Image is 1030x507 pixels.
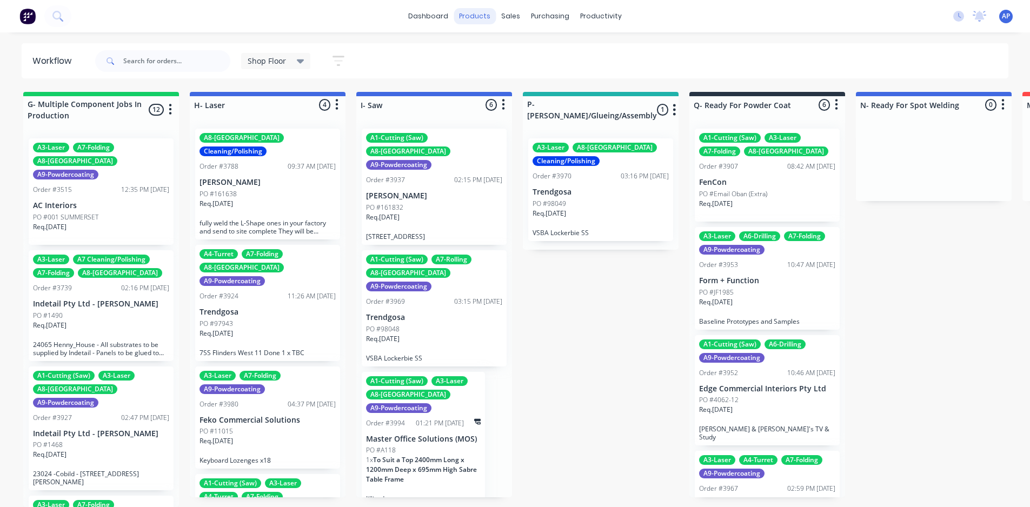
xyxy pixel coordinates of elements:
[621,171,669,181] div: 03:16 PM [DATE]
[33,371,95,381] div: A1-Cutting (Saw)
[699,199,733,209] p: Req. [DATE]
[19,8,36,24] img: Factory
[366,324,400,334] p: PO #98048
[699,231,735,241] div: A3-Laser
[695,335,840,446] div: A1-Cutting (Saw)A6-DrillingA9-PowdercoatingOrder #395210:46 AM [DATE]Edge Commercial Interiors Pt...
[200,199,233,209] p: Req. [DATE]
[32,55,77,68] div: Workflow
[73,255,150,264] div: A7 Cleaning/Polishing
[416,418,464,428] div: 01:21 PM [DATE]
[699,339,761,349] div: A1-Cutting (Saw)
[496,8,526,24] div: sales
[33,201,169,210] p: AC Interiors
[33,413,72,423] div: Order #3927
[744,146,828,156] div: A8-[GEOGRAPHIC_DATA]
[695,129,840,222] div: A1-Cutting (Saw)A3-LaserA7-FoldingA8-[GEOGRAPHIC_DATA]Order #390708:42 AM [DATE]FenConPO #Email O...
[33,450,67,459] p: Req. [DATE]
[29,250,174,361] div: A3-LaserA7 Cleaning/PolishingA7-FoldingA8-[GEOGRAPHIC_DATA]Order #373902:16 PM [DATE]Indetail Pty...
[200,219,336,235] p: fully weld the L-Shape ones in your factory and send to site complete They will be craned up as 1...
[33,470,169,486] p: 23024 -Cobild - [STREET_ADDRESS][PERSON_NAME]
[699,162,738,171] div: Order #3907
[533,199,566,209] p: PO #98049
[200,319,233,329] p: PO #97943
[366,445,396,455] p: PO #A118
[33,384,117,394] div: A8-[GEOGRAPHIC_DATA]
[699,353,765,363] div: A9-Powdercoating
[242,492,283,502] div: A7-Folding
[533,143,569,152] div: A3-Laser
[366,175,405,185] div: Order #3937
[526,8,575,24] div: purchasing
[200,162,238,171] div: Order #3788
[366,282,431,291] div: A9-Powdercoating
[78,268,162,278] div: A8-[GEOGRAPHIC_DATA]
[121,185,169,195] div: 12:35 PM [DATE]
[366,313,502,322] p: Trendgosa
[288,162,336,171] div: 09:37 AM [DATE]
[575,8,627,24] div: productivity
[765,133,801,143] div: A3-Laser
[200,291,238,301] div: Order #3924
[121,413,169,423] div: 02:47 PM [DATE]
[33,341,169,357] p: 24065 Henny_House - All substrates to be supplied by Indetail - Panels to be glued to Substrates ...
[366,232,502,241] p: [STREET_ADDRESS]
[573,143,657,152] div: A8-[GEOGRAPHIC_DATA]
[366,268,450,278] div: A8-[GEOGRAPHIC_DATA]
[699,368,738,378] div: Order #3952
[366,160,431,170] div: A9-Powdercoating
[200,189,237,199] p: PO #161638
[29,138,174,245] div: A3-LaserA7-FoldingA8-[GEOGRAPHIC_DATA]A9-PowdercoatingOrder #351512:35 PM [DATE]AC InteriorsPO #0...
[533,229,669,237] p: VSBA Lockerbie SS
[699,484,738,493] div: Order #3967
[33,143,69,152] div: A3-Laser
[200,492,238,502] div: A4-Turret
[699,297,733,307] p: Req. [DATE]
[699,425,835,441] p: [PERSON_NAME] & [PERSON_NAME]'s TV & Study
[33,255,69,264] div: A3-Laser
[366,334,400,344] p: Req. [DATE]
[248,55,286,66] span: Shop Floor
[454,175,502,185] div: 02:15 PM [DATE]
[699,384,835,393] p: Edge Commercial Interiors Pty Ltd
[699,405,733,415] p: Req. [DATE]
[699,455,735,465] div: A3-Laser
[33,440,63,450] p: PO #1468
[200,371,236,381] div: A3-Laser
[195,366,340,469] div: A3-LaserA7-FoldingA9-PowdercoatingOrder #398004:37 PM [DATE]Feko Commercial SolutionsPO #11015Req...
[33,321,67,330] p: Req. [DATE]
[366,390,450,399] div: A8-[GEOGRAPHIC_DATA]
[200,329,233,338] p: Req. [DATE]
[200,426,233,436] p: PO #11015
[73,143,114,152] div: A7-Folding
[200,178,336,187] p: [PERSON_NAME]
[765,339,806,349] div: A6-Drilling
[33,212,98,222] p: PO #001 SUMMERSET
[200,384,265,394] div: A9-Powdercoating
[366,435,481,444] p: Master Office Solutions (MOS)
[98,371,135,381] div: A3-Laser
[200,249,238,259] div: A4-Turret
[366,255,428,264] div: A1-Cutting (Saw)
[200,146,267,156] div: Cleaning/Polishing
[699,395,739,405] p: PO #4062-12
[195,245,340,361] div: A4-TurretA7-FoldingA8-[GEOGRAPHIC_DATA]A9-PowdercoatingOrder #392411:26 AM [DATE]TrendgosaPO #979...
[33,283,72,293] div: Order #3739
[195,129,340,239] div: A8-[GEOGRAPHIC_DATA]Cleaning/PolishingOrder #378809:37 AM [DATE][PERSON_NAME]PO #161638Req.[DATE]...
[533,188,669,197] p: Trendgosa
[33,185,72,195] div: Order #3515
[695,227,840,330] div: A3-LaserA6-DrillingA7-FoldingA9-PowdercoatingOrder #395310:47 AM [DATE]Form + FunctionPO #JF1985R...
[739,455,778,465] div: A4-Turret
[366,297,405,306] div: Order #3969
[29,366,174,491] div: A1-Cutting (Saw)A3-LaserA8-[GEOGRAPHIC_DATA]A9-PowdercoatingOrder #392702:47 PM [DATE]Indetail Pt...
[288,399,336,409] div: 04:37 PM [DATE]
[33,222,67,232] p: Req. [DATE]
[787,260,835,270] div: 10:47 AM [DATE]
[366,376,428,386] div: A1-Cutting (Saw)
[362,250,507,366] div: A1-Cutting (Saw)A7-RollingA8-[GEOGRAPHIC_DATA]A9-PowdercoatingOrder #396903:15 PM [DATE]Trendgosa...
[200,349,336,357] p: 7SS Flinders West 11 Done 1 x TBC
[787,368,835,378] div: 10:46 AM [DATE]
[200,399,238,409] div: Order #3980
[699,288,734,297] p: PO #JF1985
[699,276,835,285] p: Form + Function
[200,308,336,317] p: Trendgosa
